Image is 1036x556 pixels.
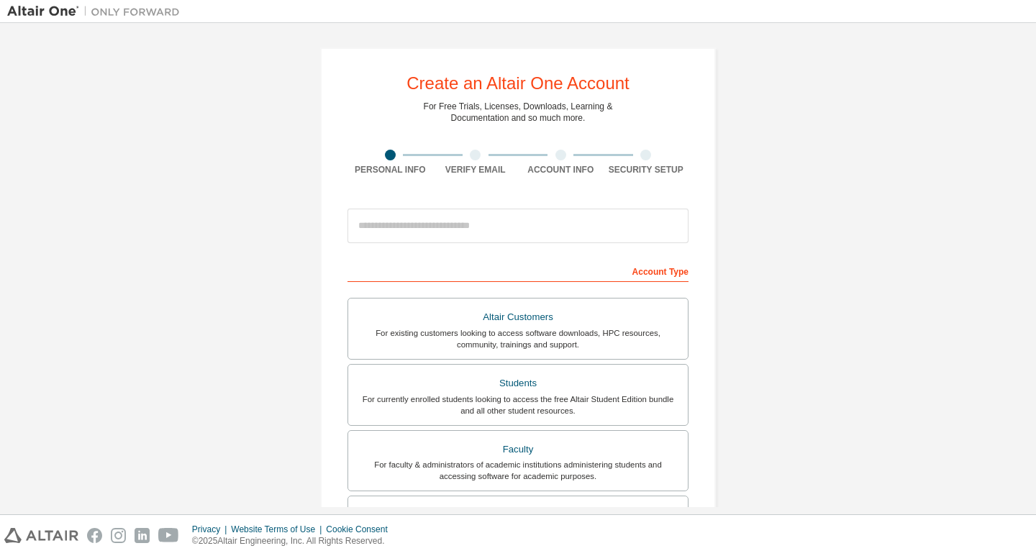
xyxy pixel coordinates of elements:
p: © 2025 Altair Engineering, Inc. All Rights Reserved. [192,535,396,547]
img: facebook.svg [87,528,102,543]
img: altair_logo.svg [4,528,78,543]
div: For faculty & administrators of academic institutions administering students and accessing softwa... [357,459,679,482]
div: Privacy [192,524,231,535]
div: Create an Altair One Account [406,75,630,92]
img: youtube.svg [158,528,179,543]
div: Personal Info [347,164,433,176]
div: Verify Email [433,164,519,176]
div: Everyone else [357,505,679,525]
div: For Free Trials, Licenses, Downloads, Learning & Documentation and so much more. [424,101,613,124]
div: Website Terms of Use [231,524,326,535]
div: Students [357,373,679,393]
div: For existing customers looking to access software downloads, HPC resources, community, trainings ... [357,327,679,350]
img: linkedin.svg [135,528,150,543]
div: Account Type [347,259,689,282]
div: Cookie Consent [326,524,396,535]
div: For currently enrolled students looking to access the free Altair Student Edition bundle and all ... [357,393,679,416]
div: Security Setup [604,164,689,176]
div: Account Info [518,164,604,176]
div: Faculty [357,439,679,460]
img: Altair One [7,4,187,19]
img: instagram.svg [111,528,126,543]
div: Altair Customers [357,307,679,327]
